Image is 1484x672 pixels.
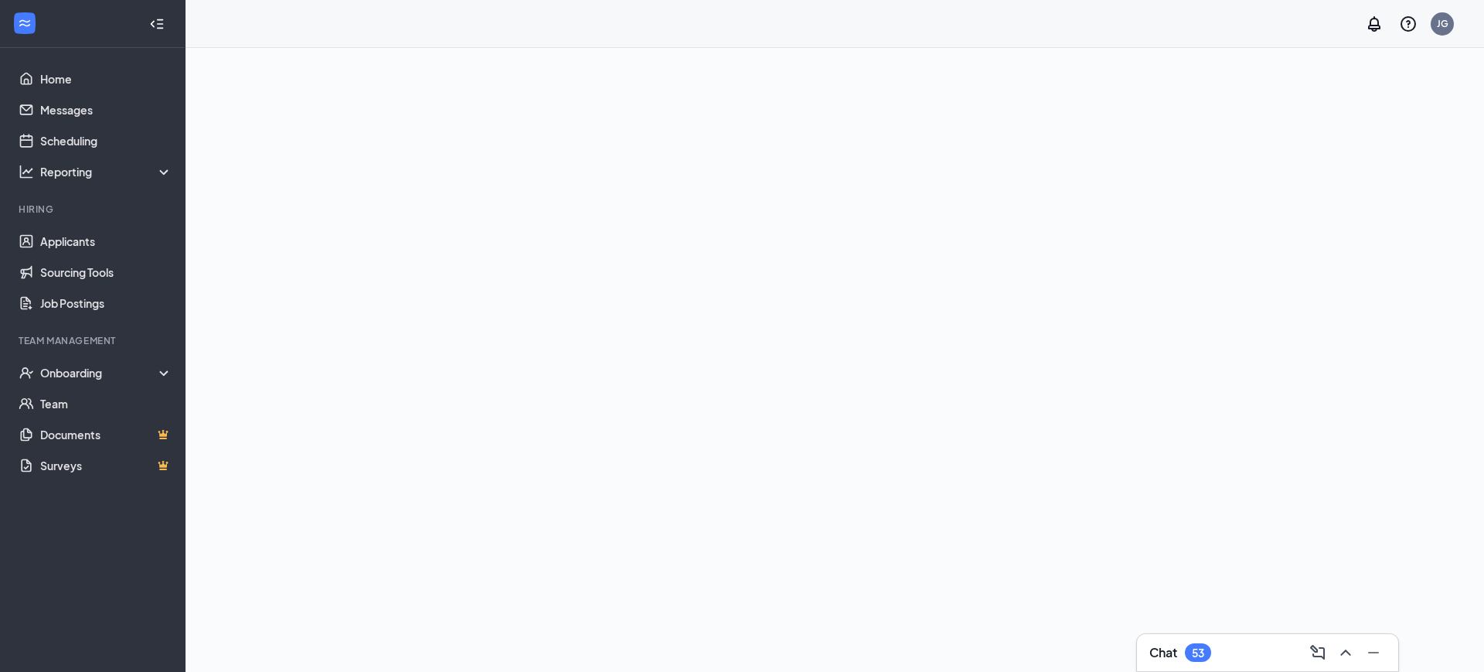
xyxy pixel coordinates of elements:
div: 53 [1192,646,1204,660]
div: Reporting [40,164,173,179]
a: SurveysCrown [40,450,172,481]
h3: Chat [1149,644,1177,661]
button: ComposeMessage [1305,640,1330,665]
div: Onboarding [40,365,159,380]
div: JG [1437,17,1448,30]
svg: ChevronUp [1336,643,1355,662]
svg: UserCheck [19,365,34,380]
a: Scheduling [40,125,172,156]
div: Hiring [19,203,169,216]
div: Team Management [19,334,169,347]
a: Team [40,388,172,419]
svg: Analysis [19,164,34,179]
a: Applicants [40,226,172,257]
button: ChevronUp [1333,640,1358,665]
svg: Collapse [149,16,165,32]
a: Home [40,63,172,94]
svg: Notifications [1365,15,1384,33]
a: Sourcing Tools [40,257,172,288]
svg: Minimize [1364,643,1383,662]
svg: ComposeMessage [1309,643,1327,662]
svg: QuestionInfo [1399,15,1418,33]
a: Job Postings [40,288,172,319]
svg: WorkstreamLogo [17,15,32,31]
a: DocumentsCrown [40,419,172,450]
a: Messages [40,94,172,125]
button: Minimize [1361,640,1386,665]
